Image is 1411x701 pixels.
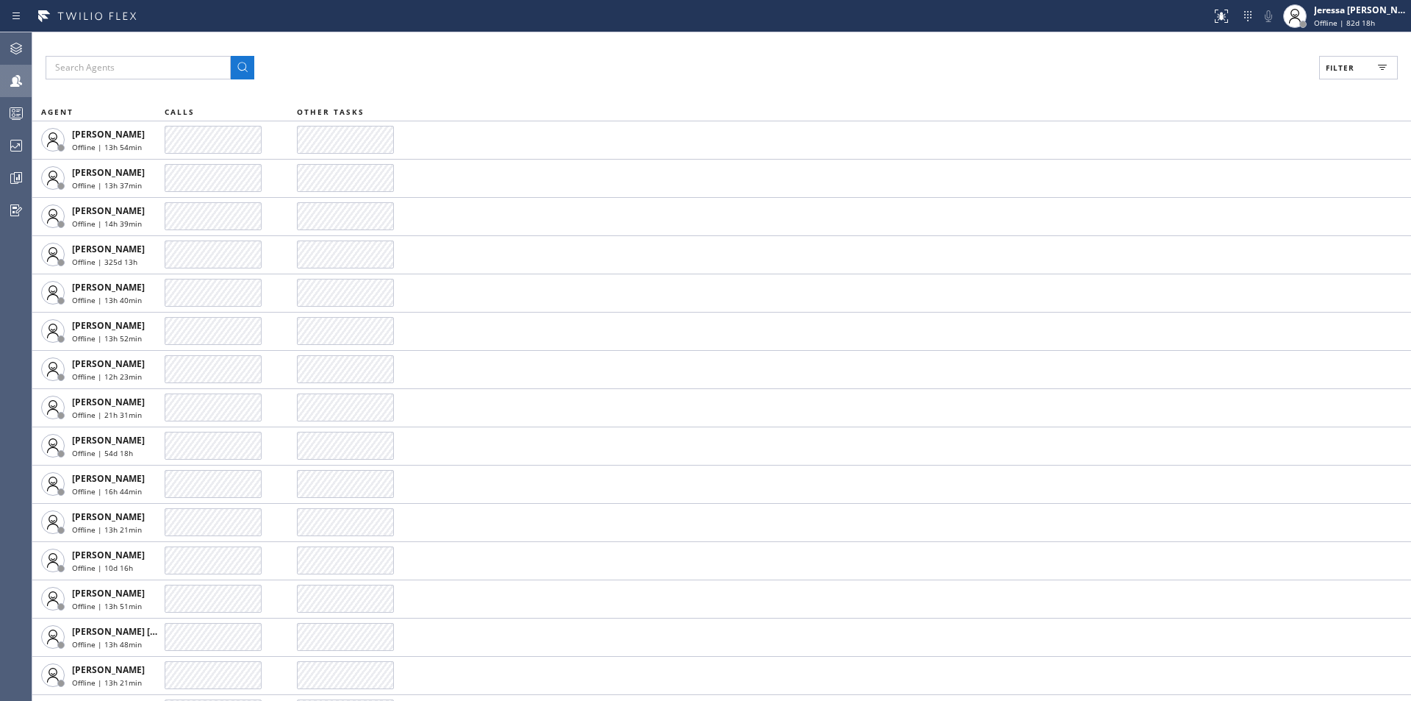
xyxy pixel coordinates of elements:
[165,107,195,117] span: CALLS
[72,257,137,267] span: Offline | 325d 13h
[72,448,133,458] span: Offline | 54d 18h
[41,107,73,117] span: AGENT
[72,218,142,229] span: Offline | 14h 39min
[72,677,142,688] span: Offline | 13h 21min
[72,142,142,152] span: Offline | 13h 54min
[72,396,145,408] span: [PERSON_NAME]
[1326,63,1354,73] span: Filter
[72,333,142,344] span: Offline | 13h 52min
[72,243,145,255] span: [PERSON_NAME]
[72,601,142,611] span: Offline | 13h 51min
[72,472,145,485] span: [PERSON_NAME]
[1319,56,1398,79] button: Filter
[72,295,142,305] span: Offline | 13h 40min
[72,625,220,638] span: [PERSON_NAME] [PERSON_NAME]
[72,371,142,382] span: Offline | 12h 23min
[72,549,145,561] span: [PERSON_NAME]
[72,166,145,179] span: [PERSON_NAME]
[1258,6,1279,26] button: Mute
[72,524,142,535] span: Offline | 13h 21min
[72,587,145,599] span: [PERSON_NAME]
[72,663,145,676] span: [PERSON_NAME]
[72,486,142,497] span: Offline | 16h 44min
[72,410,142,420] span: Offline | 21h 31min
[72,281,145,293] span: [PERSON_NAME]
[1314,4,1407,16] div: Jeressa [PERSON_NAME]
[46,56,231,79] input: Search Agents
[72,204,145,217] span: [PERSON_NAME]
[72,510,145,523] span: [PERSON_NAME]
[297,107,365,117] span: OTHER TASKS
[72,563,133,573] span: Offline | 10d 16h
[72,639,142,650] span: Offline | 13h 48min
[72,180,142,191] span: Offline | 13h 37min
[72,319,145,332] span: [PERSON_NAME]
[72,434,145,446] span: [PERSON_NAME]
[1314,18,1375,28] span: Offline | 82d 18h
[72,357,145,370] span: [PERSON_NAME]
[72,128,145,140] span: [PERSON_NAME]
